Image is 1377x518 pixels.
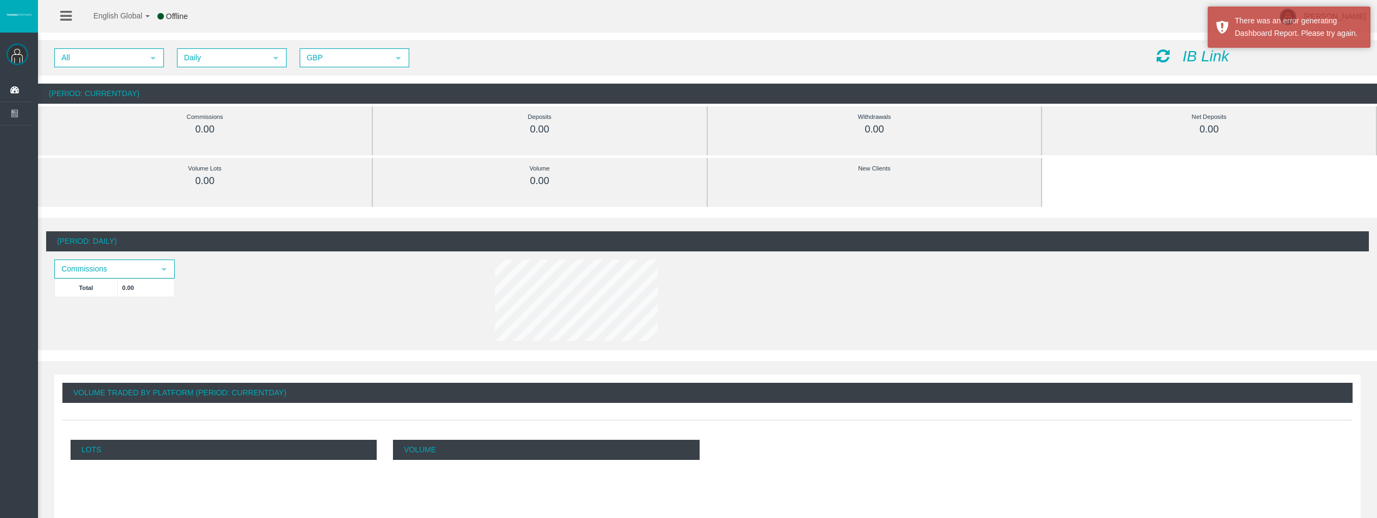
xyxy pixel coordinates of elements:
span: select [149,54,157,62]
div: (Period: CurrentDay) [38,84,1377,104]
div: 0.00 [732,123,1017,136]
div: There was an error generating Dashboard Report. Please try again. [1235,15,1362,40]
i: Reload Dashboard [1157,48,1170,64]
span: Daily [178,49,266,66]
span: All [55,49,143,66]
span: select [271,54,280,62]
span: English Global [79,11,142,20]
div: 0.00 [1067,123,1351,136]
div: Commissions [62,111,347,123]
div: Deposits [397,111,682,123]
div: Volume Traded By Platform (Period: CurrentDay) [62,383,1353,403]
span: Offline [166,12,188,21]
p: Volume [393,440,699,460]
div: Withdrawals [732,111,1017,123]
div: New Clients [732,162,1017,175]
div: (Period: Daily) [46,231,1369,251]
span: select [394,54,403,62]
td: Total [55,279,118,296]
span: GBP [301,49,389,66]
img: logo.svg [5,12,33,17]
div: Volume Lots [62,162,347,175]
div: 0.00 [397,123,682,136]
td: 0.00 [118,279,174,296]
div: 0.00 [62,123,347,136]
div: 0.00 [397,175,682,187]
div: 0.00 [62,175,347,187]
span: Commissions [55,261,154,277]
p: Lots [71,440,377,460]
div: Net Deposits [1067,111,1351,123]
div: Volume [397,162,682,175]
i: IB Link [1183,48,1229,65]
span: select [160,265,168,274]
